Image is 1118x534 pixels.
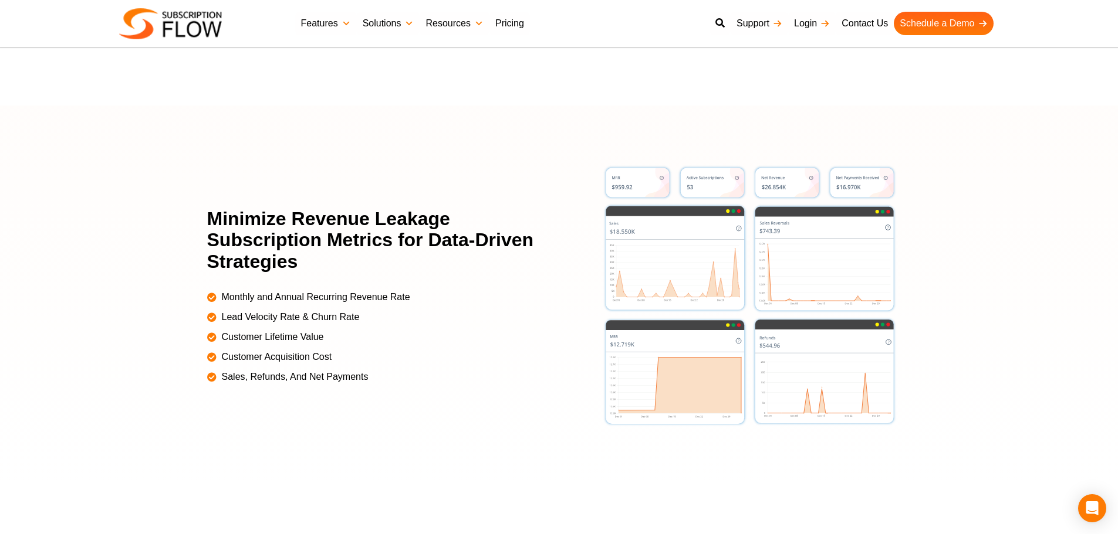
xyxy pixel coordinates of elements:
span: Customer Acquisition Cost [219,350,332,364]
img: Subscriptionflow [119,8,222,39]
a: Features [295,12,357,35]
a: Pricing [489,12,530,35]
a: Support [731,12,788,35]
a: Schedule a Demo [894,12,993,35]
a: Login [788,12,836,35]
span: Customer Lifetime Value [219,330,324,344]
h2: Minimize Revenue Leakage Subscription Metrics for Data-Driven Strategies [207,208,545,273]
img: Dashboard-Details [602,164,897,427]
a: Contact Us [836,12,894,35]
a: Solutions [357,12,420,35]
span: Lead Velocity Rate & Churn Rate [219,310,360,324]
a: Resources [420,12,489,35]
div: Open Intercom Messenger [1078,494,1106,522]
span: Sales, Refunds, And Net Payments [219,370,369,384]
span: Monthly and Annual Recurring Revenue Rate [219,290,410,304]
